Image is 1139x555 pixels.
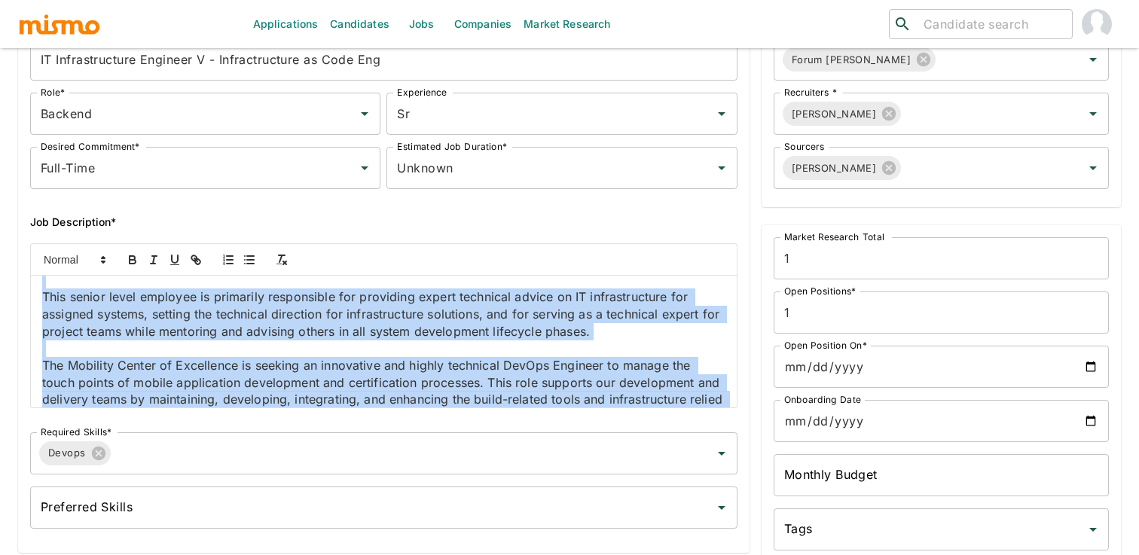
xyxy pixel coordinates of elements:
span: Devops [39,444,95,462]
button: Open [711,443,732,464]
p: This senior level employee is primarily responsible for providing expert technical advice on IT i... [42,288,725,340]
label: Open Position On* [784,339,867,352]
input: Candidate search [918,14,1066,35]
label: Desired Commitment* [41,140,140,153]
div: [PERSON_NAME] [783,156,902,180]
button: Open [711,103,732,124]
button: Open [1083,519,1104,540]
button: Open [1083,49,1104,70]
label: Role* [41,86,65,99]
h6: Job Description* [30,213,737,231]
span: [PERSON_NAME] [783,105,886,123]
p: The Mobility Center of Excellence is seeking an innovative and highly technical DevOps Engineer t... [42,357,725,425]
label: Open Positions* [784,285,857,297]
div: [PERSON_NAME] [783,102,902,126]
div: Forum [PERSON_NAME] [783,47,936,72]
label: Onboarding Date [784,393,861,406]
label: Estimated Job Duration* [397,140,507,153]
label: Recruiters * [784,86,837,99]
label: Experience [397,86,447,99]
button: Open [1083,103,1104,124]
button: Open [711,157,732,178]
span: Forum [PERSON_NAME] [783,51,920,69]
div: Devops [39,441,111,465]
button: Open [711,497,732,518]
img: logo [18,13,101,35]
label: Sourcers [784,140,824,153]
img: Gabriel Hernandez [1082,9,1112,39]
button: Open [354,157,375,178]
label: Market Research Total [784,230,884,243]
label: Required Skills* [41,425,112,438]
span: [PERSON_NAME] [783,160,886,177]
button: Open [354,103,375,124]
button: Open [1083,157,1104,178]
